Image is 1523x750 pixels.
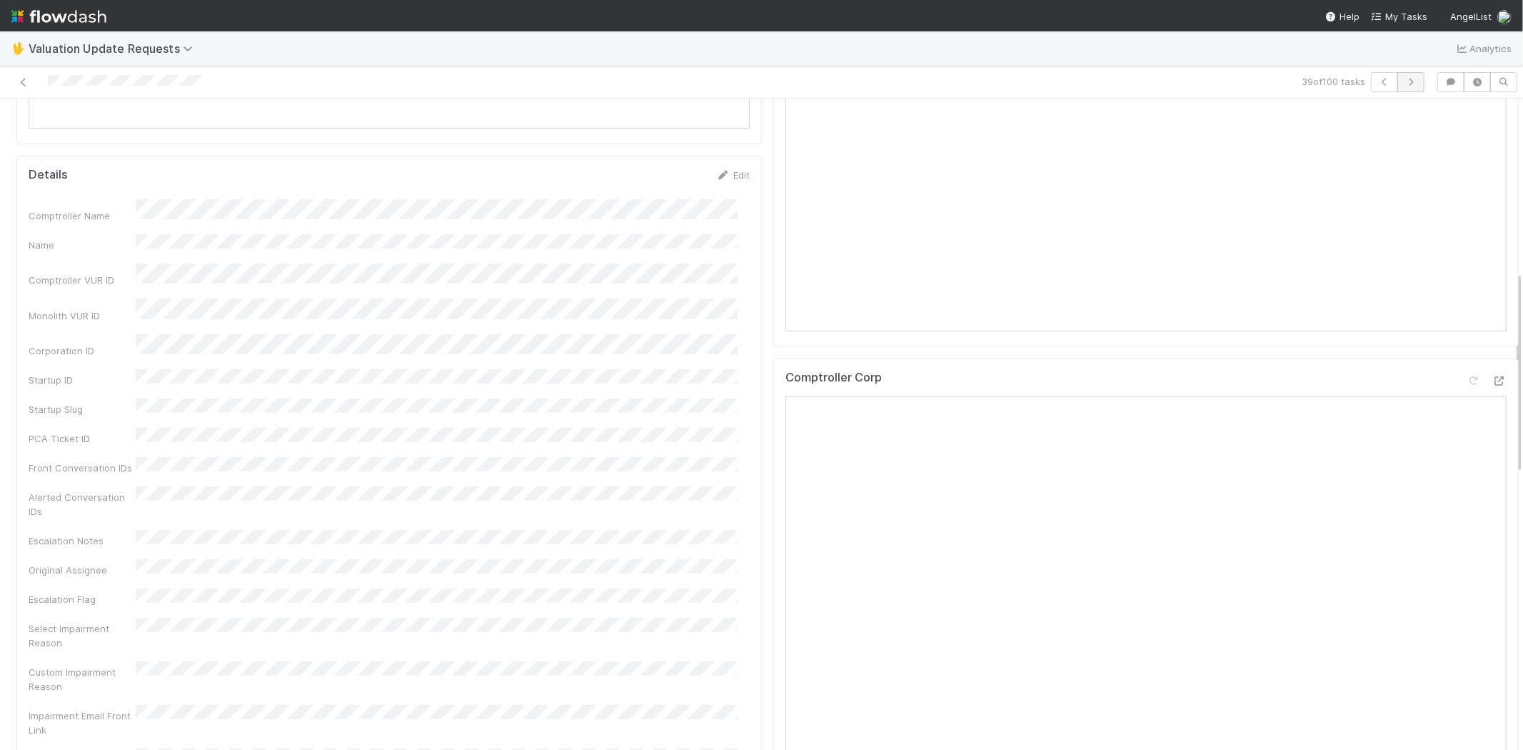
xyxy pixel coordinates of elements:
div: Select Impairment Reason [29,621,136,650]
div: Escalation Flag [29,592,136,606]
div: Escalation Notes [29,534,136,548]
h5: Details [29,168,68,182]
span: Valuation Update Requests [29,41,200,56]
div: Name [29,238,136,252]
span: AngelList [1450,11,1492,22]
div: Front Conversation IDs [29,461,136,475]
span: 39 of 100 tasks [1302,74,1365,89]
div: Comptroller VUR ID [29,273,136,287]
img: logo-inverted-e16ddd16eac7371096b0.svg [11,4,106,29]
div: Original Assignee [29,563,136,577]
div: Startup Slug [29,402,136,416]
span: My Tasks [1371,11,1427,22]
img: avatar_1a1d5361-16dd-4910-a949-020dcd9f55a3.png [1497,10,1512,24]
div: Monolith VUR ID [29,309,136,323]
div: Corporation ID [29,344,136,358]
div: Alerted Conversation IDs [29,490,136,519]
div: PCA Ticket ID [29,431,136,446]
div: Startup ID [29,373,136,387]
h5: Comptroller Corp [785,371,882,385]
a: Analytics [1455,40,1512,57]
div: Help [1325,9,1359,24]
div: Custom Impairment Reason [29,665,136,694]
a: My Tasks [1371,9,1427,24]
span: 🖖 [11,42,26,54]
a: Edit [716,169,750,181]
div: Impairment Email Front Link [29,709,136,737]
div: Comptroller Name [29,209,136,223]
